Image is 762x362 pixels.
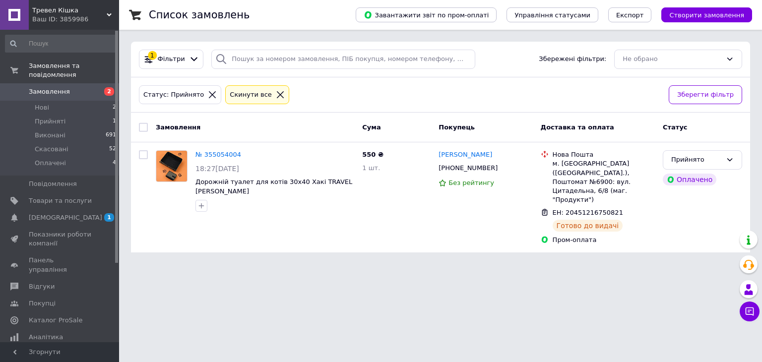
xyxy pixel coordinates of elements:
[5,35,117,53] input: Пошук
[623,54,722,64] div: Не обрано
[228,90,274,100] div: Cкинути все
[29,333,63,342] span: Аналітика
[362,151,383,158] span: 550 ₴
[109,145,116,154] span: 52
[651,11,752,18] a: Створити замовлення
[106,131,116,140] span: 691
[35,159,66,168] span: Оплачені
[663,174,716,185] div: Оплачено
[149,9,250,21] h1: Список замовлень
[507,7,598,22] button: Управління статусами
[29,299,56,308] span: Покупці
[29,230,92,248] span: Показники роботи компанії
[35,103,49,112] span: Нові
[616,11,644,19] span: Експорт
[29,316,82,325] span: Каталог ProSale
[195,165,239,173] span: 18:27[DATE]
[113,159,116,168] span: 4
[539,55,606,64] span: Збережені фільтри:
[514,11,590,19] span: Управління статусами
[740,302,760,321] button: Чат з покупцем
[195,151,241,158] a: № 355054004
[608,7,652,22] button: Експорт
[113,103,116,112] span: 2
[439,123,475,130] span: Покупець
[553,150,655,159] div: Нова Пошта
[156,151,187,181] img: Фото товару
[29,196,92,205] span: Товари та послуги
[669,85,742,105] button: Зберегти фільтр
[448,179,494,186] span: Без рейтингу
[541,123,614,130] span: Доставка та оплата
[362,164,380,172] span: 1 шт.
[156,123,200,130] span: Замовлення
[553,159,655,204] div: м. [GEOGRAPHIC_DATA] ([GEOGRAPHIC_DATA].), Поштомат №6900: вул. Цитадельна, 6/8 (маг. "Продукти")
[195,178,352,195] a: Дорожній туалет для котів 30х40 Хакі TRAVEL [PERSON_NAME]
[148,51,157,60] div: 1
[158,55,185,64] span: Фільтри
[677,90,734,100] span: Зберегти фільтр
[437,162,500,175] div: [PHONE_NUMBER]
[553,236,655,244] div: Пром-оплата
[362,123,381,130] span: Cума
[32,15,119,24] div: Ваш ID: 3859986
[35,145,68,154] span: Скасовані
[141,90,206,100] div: Статус: Прийнято
[104,213,114,222] span: 1
[669,11,744,19] span: Створити замовлення
[104,87,114,96] span: 2
[671,155,722,165] div: Прийнято
[211,50,475,69] input: Пошук за номером замовлення, ПІБ покупця, номером телефону, Email, номером накладної
[553,209,623,216] span: ЕН: 20451216750821
[29,282,55,291] span: Відгуки
[663,123,688,130] span: Статус
[553,220,623,232] div: Готово до видачі
[364,10,489,19] span: Завантажити звіт по пром-оплаті
[156,150,188,182] a: Фото товару
[29,87,70,96] span: Замовлення
[35,131,65,140] span: Виконані
[356,7,497,22] button: Завантажити звіт по пром-оплаті
[113,117,116,126] span: 1
[439,150,492,160] a: [PERSON_NAME]
[29,61,119,79] span: Замовлення та повідомлення
[35,117,65,126] span: Прийняті
[29,213,102,222] span: [DEMOGRAPHIC_DATA]
[29,256,92,274] span: Панель управління
[29,180,77,188] span: Повідомлення
[32,6,107,15] span: Тревел Кішка
[661,7,752,22] button: Створити замовлення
